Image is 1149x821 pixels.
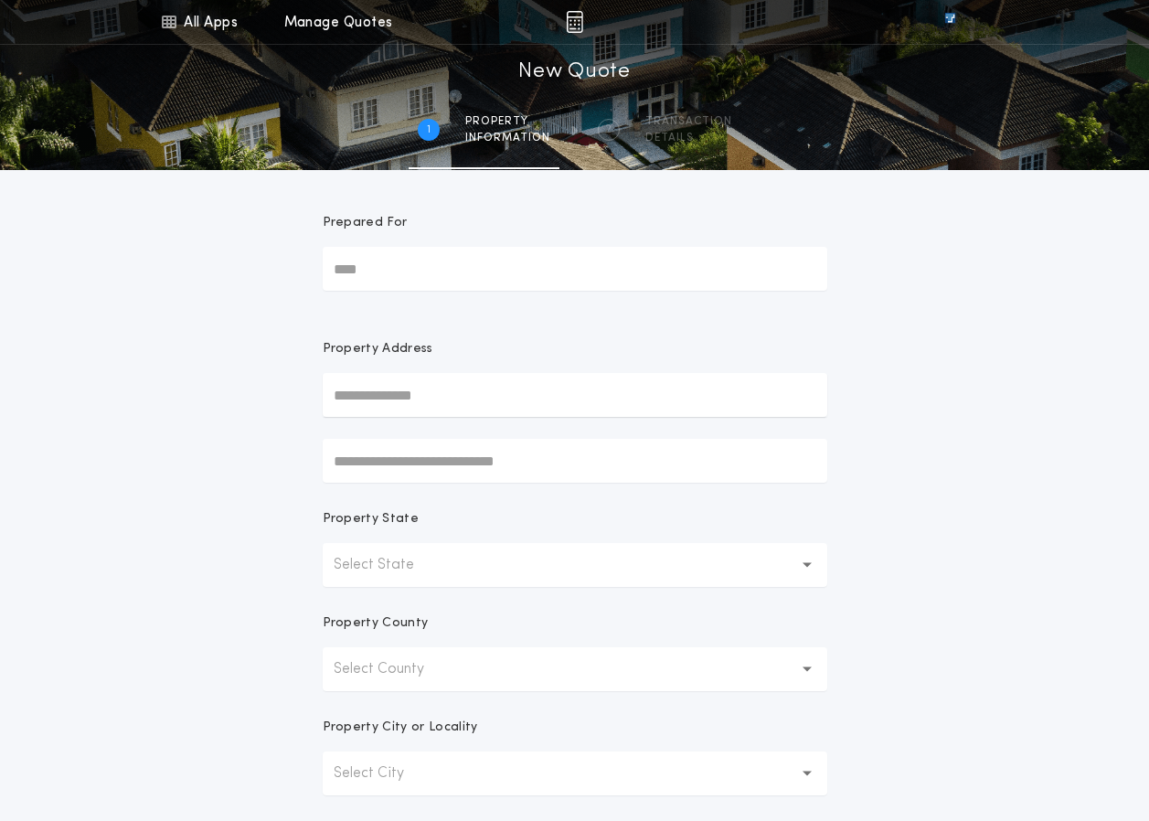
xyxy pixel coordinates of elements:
p: Property City or Locality [323,719,478,737]
span: information [465,131,550,145]
p: Property Address [323,340,827,358]
span: Transaction [645,114,732,129]
img: vs-icon [911,13,988,31]
p: Select County [334,658,453,680]
p: Property State [323,510,419,528]
span: Property [465,114,550,129]
h1: New Quote [518,58,630,87]
h2: 2 [605,123,612,137]
span: details [645,131,732,145]
button: Select State [323,543,827,587]
p: Prepared For [323,214,408,232]
img: img [566,11,583,33]
button: Select County [323,647,827,691]
input: Prepared For [323,247,827,291]
p: Property County [323,614,429,633]
button: Select City [323,752,827,795]
p: Select State [334,554,443,576]
p: Select City [334,762,433,784]
h2: 1 [427,123,431,137]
